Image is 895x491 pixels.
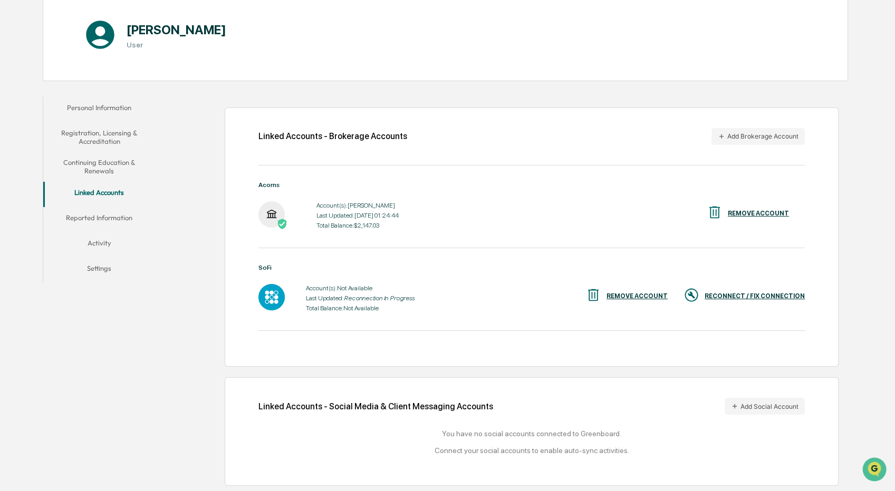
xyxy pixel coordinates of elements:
[43,97,156,283] div: secondary tabs example
[21,133,68,143] span: Preclearance
[21,153,66,163] span: Data Lookup
[72,129,135,148] a: 🗄️Attestations
[861,456,890,485] iframe: Open customer support
[11,81,30,100] img: 1746055101610-c473b297-6a78-478c-a979-82029cc54cd1
[36,81,173,91] div: Start new chat
[705,292,805,300] div: RECONNECT / FIX CONNECTION
[258,264,805,271] div: SoFi
[87,133,131,143] span: Attestations
[306,284,415,292] div: Account(s): Not Available
[258,429,805,455] div: You have no social accounts connected to Greenboard. Connect your social accounts to enable auto-...
[306,294,415,302] div: Last Updated:
[127,22,226,37] h1: [PERSON_NAME]
[725,398,805,415] button: Add Social Account
[684,287,699,303] img: RECONNECT / FIX CONNECTION
[728,210,789,217] div: REMOVE ACCOUNT
[43,152,156,182] button: Continuing Education & Renewals
[43,182,156,207] button: Linked Accounts
[76,134,85,142] div: 🗄️
[11,154,19,162] div: 🔎
[707,204,723,220] img: REMOVE ACCOUNT
[607,292,668,300] div: REMOVE ACCOUNT
[36,91,133,100] div: We're available if you need us!
[711,128,805,145] button: Add Brokerage Account
[43,122,156,152] button: Registration, Licensing & Accreditation
[258,131,407,141] div: Linked Accounts - Brokerage Accounts
[43,258,156,283] button: Settings
[179,84,192,96] button: Start new chat
[306,305,415,312] div: Total Balance: Not Available
[316,202,399,209] div: Account(s): [PERSON_NAME]
[316,222,399,229] div: Total Balance: $2,147.03
[316,212,399,219] div: Last Updated: [DATE] 01:24:44
[258,181,805,189] div: Acorns
[6,129,72,148] a: 🖐️Preclearance
[74,178,128,186] a: Powered byPylon
[127,41,226,49] h3: User
[258,201,285,228] img: Acorns - Active
[11,134,19,142] div: 🖐️
[344,294,415,302] i: Reconnection In Progress
[258,398,805,415] div: Linked Accounts - Social Media & Client Messaging Accounts
[277,219,287,229] img: Active
[258,284,285,310] img: SoFi - Inactive
[43,232,156,258] button: Activity
[43,97,156,122] button: Personal Information
[43,207,156,232] button: Reported Information
[11,22,192,39] p: How can we help?
[585,287,601,303] img: REMOVE ACCOUNT
[6,149,71,168] a: 🔎Data Lookup
[105,179,128,186] span: Pylon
